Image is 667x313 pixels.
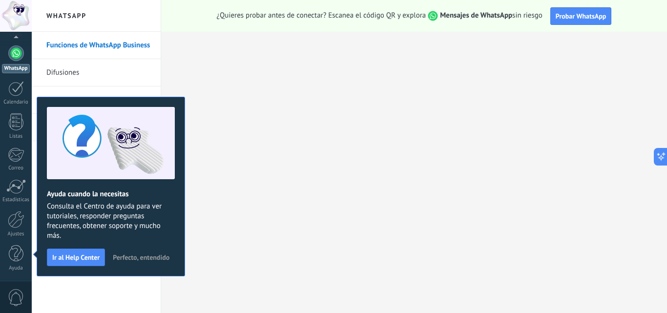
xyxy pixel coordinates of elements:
span: Perfecto, entendido [113,254,169,261]
div: Ayuda [2,265,30,271]
div: Correo [2,165,30,171]
span: Consulta el Centro de ayuda para ver tutoriales, responder preguntas frecuentes, obtener soporte ... [47,202,175,241]
a: Funciones de WhatsApp Business [46,32,151,59]
div: Estadísticas [2,197,30,203]
h2: Ayuda cuando la necesitas [47,189,175,199]
span: Probar WhatsApp [556,12,606,21]
li: Difusiones [32,59,161,86]
a: Plantillas [46,86,151,114]
button: Ir al Help Center [47,249,105,266]
li: Plantillas [32,86,161,114]
span: Ir al Help Center [52,254,100,261]
div: WhatsApp [2,64,30,73]
div: Listas [2,133,30,140]
li: Funciones de WhatsApp Business [32,32,161,59]
span: ¿Quieres probar antes de conectar? Escanea el código QR y explora sin riesgo [217,11,542,21]
div: Ajustes [2,231,30,237]
button: Probar WhatsApp [550,7,612,25]
div: Calendario [2,99,30,105]
a: Difusiones [46,59,151,86]
strong: Mensajes de WhatsApp [440,11,512,20]
button: Perfecto, entendido [108,250,174,265]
